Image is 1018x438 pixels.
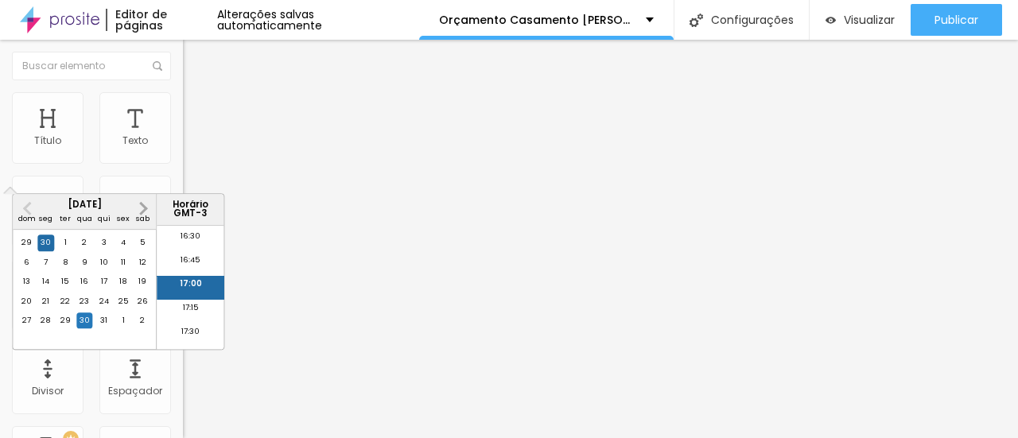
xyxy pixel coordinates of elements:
[115,312,131,328] div: Choose sexta-feira, 1 de agosto de 2025
[14,196,40,221] button: Previous Month
[115,235,131,251] div: Choose sexta-feira, 4 de julho de 2025
[76,254,92,270] div: Choose quarta-feira, 9 de julho de 2025
[57,211,73,227] div: ter
[96,312,112,328] div: Choose quinta-feira, 31 de julho de 2025
[911,4,1002,36] button: Publicar
[57,312,73,328] div: Choose terça-feira, 29 de julho de 2025
[18,254,34,270] div: Choose domingo, 6 de julho de 2025
[96,254,112,270] div: Choose quinta-feira, 10 de julho de 2025
[37,293,53,309] div: Choose segunda-feira, 21 de julho de 2025
[32,386,64,397] div: Divisor
[134,293,150,309] div: Choose sábado, 26 de julho de 2025
[57,235,73,251] div: Choose terça-feira, 1 de julho de 2025
[115,274,131,290] div: Choose sexta-feira, 18 de julho de 2025
[18,274,34,290] div: Choose domingo, 13 de julho de 2025
[57,274,73,290] div: Choose terça-feira, 15 de julho de 2025
[826,14,836,27] img: view-1.svg
[18,312,34,328] div: Choose domingo, 27 de julho de 2025
[12,52,171,80] input: Buscar elemento
[130,196,156,221] button: Next Month
[161,210,220,219] p: GMT -3
[96,293,112,309] div: Choose quinta-feira, 24 de julho de 2025
[134,211,150,227] div: sab
[934,14,978,26] span: Publicar
[115,211,131,227] div: sex
[217,9,419,31] div: Alterações salvas automaticamente
[157,228,224,252] li: 16:30
[96,274,112,290] div: Choose quinta-feira, 17 de julho de 2025
[157,347,224,371] li: 17:45
[134,254,150,270] div: Choose sábado, 12 de julho de 2025
[157,276,224,300] li: 17:00
[96,211,112,227] div: qui
[134,312,150,328] div: Choose sábado, 2 de agosto de 2025
[37,211,53,227] div: seg
[157,252,224,276] li: 16:45
[810,4,911,36] button: Visualizar
[153,61,162,71] img: Icone
[13,200,156,209] div: [DATE]
[76,293,92,309] div: Choose quarta-feira, 23 de julho de 2025
[122,135,148,146] div: Texto
[57,293,73,309] div: Choose terça-feira, 22 de julho de 2025
[844,14,895,26] span: Visualizar
[37,235,53,251] div: Choose segunda-feira, 30 de junho de 2025
[96,235,112,251] div: Choose quinta-feira, 3 de julho de 2025
[57,254,73,270] div: Choose terça-feira, 8 de julho de 2025
[18,293,34,309] div: Choose domingo, 20 de julho de 2025
[18,211,34,227] div: dom
[76,274,92,290] div: Choose quarta-feira, 16 de julho de 2025
[115,254,131,270] div: Choose sexta-feira, 11 de julho de 2025
[161,200,220,209] p: Horário
[108,386,162,397] div: Espaçador
[34,135,61,146] div: Título
[690,14,703,27] img: Icone
[76,211,92,227] div: qua
[37,312,53,328] div: Choose segunda-feira, 28 de julho de 2025
[17,234,153,331] div: month 2025-07
[157,324,224,347] li: 17:30
[157,300,224,324] li: 17:15
[37,254,53,270] div: Choose segunda-feira, 7 de julho de 2025
[134,274,150,290] div: Choose sábado, 19 de julho de 2025
[76,312,92,328] div: Choose quarta-feira, 30 de julho de 2025
[134,235,150,251] div: Choose sábado, 5 de julho de 2025
[439,14,634,25] p: Orçamento Casamento [PERSON_NAME] | Fotografias
[76,235,92,251] div: Choose quarta-feira, 2 de julho de 2025
[115,293,131,309] div: Choose sexta-feira, 25 de julho de 2025
[18,235,34,251] div: Choose domingo, 29 de junho de 2025
[37,274,53,290] div: Choose segunda-feira, 14 de julho de 2025
[106,9,216,31] div: Editor de páginas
